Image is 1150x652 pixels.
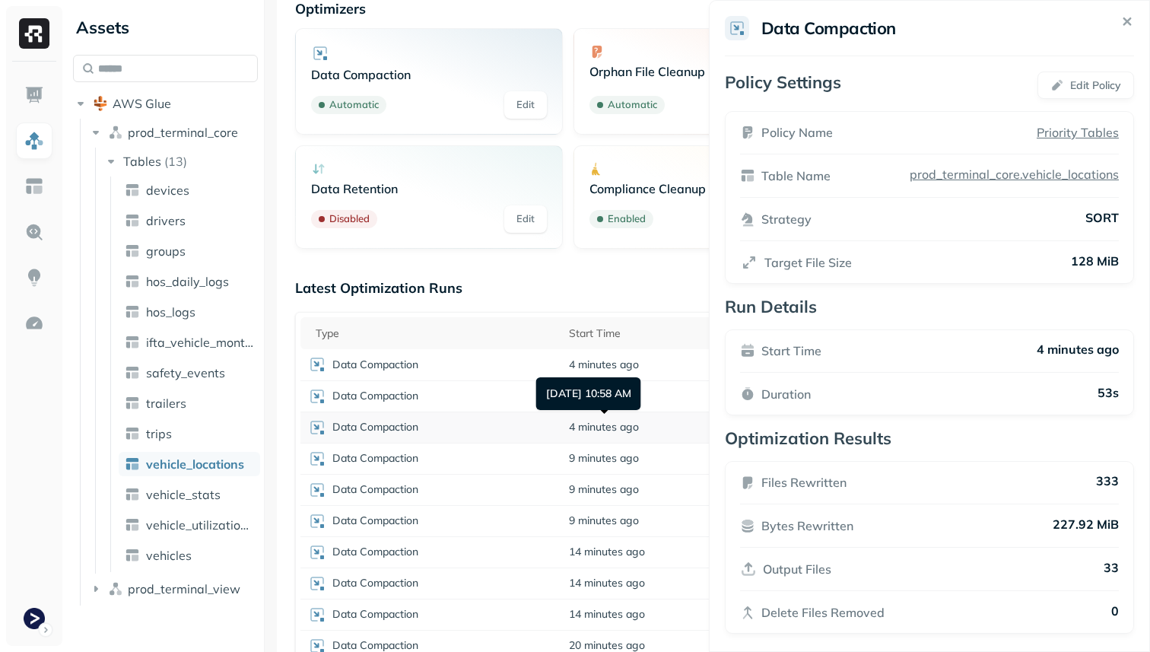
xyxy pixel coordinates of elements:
[504,205,547,233] a: Edit
[569,482,639,497] span: 9 minutes ago
[146,243,186,259] span: groups
[24,177,44,196] img: Asset Explorer
[504,91,547,119] a: Edit
[311,181,547,196] p: Data Retention
[19,18,49,49] img: Ryft
[332,545,418,559] p: Data Compaction
[125,335,140,350] img: table
[569,545,645,559] span: 14 minutes ago
[763,560,831,578] p: Output Files
[1053,517,1119,535] p: 227.92 MiB
[761,473,847,491] p: Files Rewritten
[1096,473,1119,491] p: 333
[569,326,707,341] div: Start Time
[146,335,254,350] span: ifta_vehicle_months
[1071,253,1119,272] p: 128 MiB
[761,517,853,535] p: Bytes Rewritten
[608,212,646,227] p: Enabled
[108,581,123,596] img: namespace
[761,210,812,228] p: Strategy
[125,456,140,472] img: table
[24,608,45,629] img: Terminal
[146,517,254,533] span: vehicle_utilization_day
[764,253,852,272] p: Target File Size
[332,358,418,372] p: Data Compaction
[1037,123,1119,142] a: Priority Tables
[123,154,161,169] span: Tables
[1037,342,1119,360] p: 4 minutes ago
[761,342,821,360] p: Start Time
[904,167,1119,182] a: prod_terminal_core.vehicle_locations
[332,576,418,590] p: Data Compaction
[125,487,140,502] img: table
[1085,210,1119,228] p: SORT
[295,279,462,297] p: Latest Optimization Runs
[332,607,418,622] p: Data Compaction
[589,181,825,196] p: Compliance Cleanup
[761,603,885,622] p: Delete Files Removed
[146,548,192,563] span: vehicles
[311,67,547,82] p: Data Compaction
[125,304,140,320] img: table
[569,607,645,622] span: 14 minutes ago
[24,268,44,288] img: Insights
[113,96,171,111] span: AWS Glue
[316,326,554,341] div: Type
[24,85,44,105] img: Dashboard
[125,517,140,533] img: table
[128,125,238,140] span: prod_terminal_core
[125,213,140,228] img: table
[73,15,258,40] div: Assets
[125,183,140,198] img: table
[1098,385,1119,403] p: 53s
[24,131,44,151] img: Assets
[761,167,831,185] p: Table Name
[761,123,833,142] p: Policy Name
[1037,72,1134,99] button: Edit Policy
[146,183,189,198] span: devices
[536,377,641,410] div: [DATE] 10:58 AM
[146,426,172,441] span: trips
[93,96,108,111] img: root
[725,428,1134,449] p: Optimization Results
[608,97,657,113] p: Automatic
[569,514,639,528] span: 9 minutes ago
[164,154,187,169] p: ( 13 )
[332,420,418,434] p: Data Compaction
[725,296,1134,317] p: Run Details
[24,313,44,333] img: Optimization
[125,243,140,259] img: table
[146,396,186,411] span: trailers
[128,581,240,596] span: prod_terminal_view
[108,125,123,140] img: namespace
[332,451,418,466] p: Data Compaction
[332,482,418,497] p: Data Compaction
[569,358,639,372] span: 4 minutes ago
[146,456,244,472] span: vehicle_locations
[146,365,225,380] span: safety_events
[1111,603,1119,622] p: 0
[146,274,229,289] span: hos_daily_logs
[761,17,896,39] h2: Data Compaction
[125,548,140,563] img: table
[146,304,195,320] span: hos_logs
[332,389,418,403] p: Data Compaction
[146,487,221,502] span: vehicle_stats
[329,212,370,227] p: Disabled
[761,385,811,403] p: Duration
[1104,560,1119,578] p: 33
[589,64,825,79] p: Orphan File Cleanup
[569,451,639,466] span: 9 minutes ago
[24,222,44,242] img: Query Explorer
[907,167,1119,182] p: prod_terminal_core.vehicle_locations
[146,213,186,228] span: drivers
[125,365,140,380] img: table
[725,72,841,99] p: Policy Settings
[125,396,140,411] img: table
[332,514,418,528] p: Data Compaction
[329,97,379,113] p: Automatic
[125,426,140,441] img: table
[125,274,140,289] img: table
[569,420,639,434] span: 4 minutes ago
[569,576,645,590] span: 14 minutes ago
